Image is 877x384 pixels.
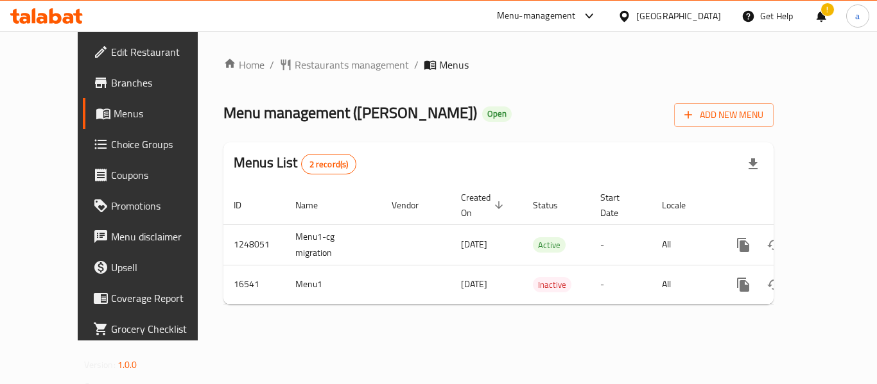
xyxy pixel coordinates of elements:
[223,98,477,127] span: Menu management ( [PERSON_NAME] )
[439,57,469,72] span: Menus
[111,44,214,60] span: Edit Restaurant
[461,236,487,253] span: [DATE]
[285,224,381,265] td: Menu1-cg migration
[759,230,790,260] button: Change Status
[728,230,759,260] button: more
[223,186,862,305] table: enhanced table
[759,269,790,300] button: Change Status
[600,190,636,221] span: Start Date
[234,197,258,213] span: ID
[111,229,214,244] span: Menu disclaimer
[533,238,566,253] span: Active
[84,356,116,373] span: Version:
[662,197,702,213] span: Locale
[83,313,224,344] a: Grocery Checklist
[223,57,774,72] nav: breadcrumb
[738,149,768,179] div: Export file
[285,265,381,304] td: Menu1
[83,252,224,283] a: Upsell
[111,321,214,337] span: Grocery Checklist
[301,154,357,174] div: Total records count
[111,75,214,90] span: Branches
[392,197,435,213] span: Vendor
[652,265,718,304] td: All
[223,265,285,304] td: 16541
[674,103,774,127] button: Add New Menu
[111,167,214,183] span: Coupons
[718,186,862,225] th: Actions
[461,190,507,221] span: Created On
[83,129,224,160] a: Choice Groups
[279,57,409,72] a: Restaurants management
[83,37,224,67] a: Edit Restaurant
[533,278,571,292] span: Inactive
[111,290,214,306] span: Coverage Report
[590,224,652,265] td: -
[590,265,652,304] td: -
[223,57,265,72] a: Home
[83,190,224,221] a: Promotions
[111,260,214,275] span: Upsell
[295,57,409,72] span: Restaurants management
[461,276,487,292] span: [DATE]
[482,108,512,119] span: Open
[270,57,274,72] li: /
[111,137,214,152] span: Choice Groups
[83,67,224,98] a: Branches
[684,107,763,123] span: Add New Menu
[636,9,721,23] div: [GEOGRAPHIC_DATA]
[728,269,759,300] button: more
[83,221,224,252] a: Menu disclaimer
[533,277,571,292] div: Inactive
[482,106,512,122] div: Open
[117,356,137,373] span: 1.0.0
[414,57,419,72] li: /
[83,160,224,190] a: Coupons
[83,98,224,129] a: Menus
[533,197,575,213] span: Status
[533,237,566,253] div: Active
[295,197,334,213] span: Name
[83,283,224,313] a: Coverage Report
[855,9,860,23] span: a
[302,158,356,171] span: 2 record(s)
[234,153,356,174] h2: Menus List
[497,8,576,24] div: Menu-management
[223,224,285,265] td: 1248051
[652,224,718,265] td: All
[114,106,214,121] span: Menus
[111,198,214,213] span: Promotions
